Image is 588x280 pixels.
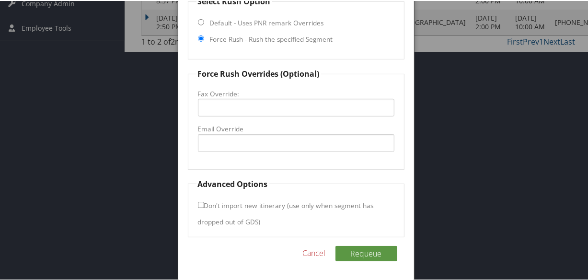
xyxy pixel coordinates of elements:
[196,67,321,79] legend: Force Rush Overrides (Optional)
[198,196,374,230] label: Don't import new itinerary (use only when segment has dropped out of GDS)
[196,177,269,189] legend: Advanced Options
[303,246,326,258] a: Cancel
[198,201,204,207] input: Don't import new itinerary (use only when segment has dropped out of GDS)
[198,123,394,133] label: Email Override
[210,17,324,27] label: Default - Uses PNR remark Overrides
[210,34,333,43] label: Force Rush - Rush the specified Segment
[335,245,397,260] button: Requeue
[198,88,394,98] label: Fax Override:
